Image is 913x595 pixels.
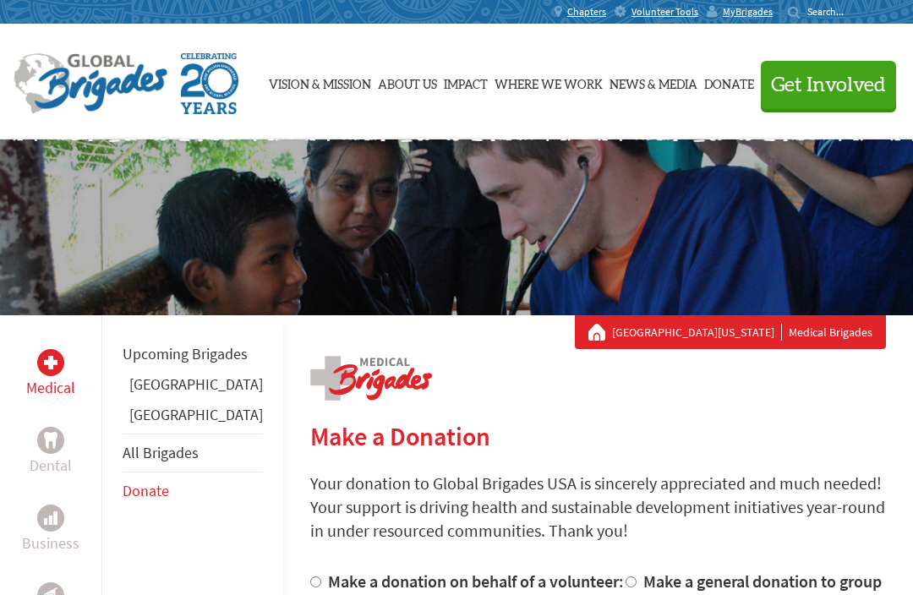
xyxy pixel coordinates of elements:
[123,403,263,434] li: Panama
[26,376,75,400] p: Medical
[495,40,603,124] a: Where We Work
[123,481,169,500] a: Donate
[310,421,886,451] h2: Make a Donation
[181,53,238,114] img: Global Brigades Celebrating 20 Years
[310,472,886,543] p: Your donation to Global Brigades USA is sincerely appreciated and much needed! Your support is dr...
[761,61,896,109] button: Get Involved
[123,434,263,472] li: All Brigades
[30,454,72,478] p: Dental
[37,427,64,454] div: Dental
[378,40,437,124] a: About Us
[44,511,57,525] img: Business
[14,53,167,114] img: Global Brigades Logo
[123,344,248,363] a: Upcoming Brigades
[328,570,624,592] label: Make a donation on behalf of a volunteer:
[444,40,488,124] a: Impact
[567,5,606,19] span: Chapters
[22,532,79,555] p: Business
[631,5,698,19] span: Volunteer Tools
[30,427,72,478] a: DentalDental
[123,336,263,373] li: Upcoming Brigades
[123,472,263,510] li: Donate
[269,40,371,124] a: Vision & Mission
[588,324,872,341] div: Medical Brigades
[723,5,773,19] span: MyBrigades
[610,40,697,124] a: News & Media
[44,432,57,448] img: Dental
[771,75,886,96] span: Get Involved
[123,443,199,462] a: All Brigades
[310,356,432,401] img: logo-medical.png
[704,40,754,124] a: Donate
[807,5,856,18] input: Search...
[129,405,263,424] a: [GEOGRAPHIC_DATA]
[129,374,263,394] a: [GEOGRAPHIC_DATA]
[123,373,263,403] li: Ghana
[37,505,64,532] div: Business
[612,324,782,341] a: [GEOGRAPHIC_DATA][US_STATE]
[26,349,75,400] a: MedicalMedical
[22,505,79,555] a: BusinessBusiness
[44,356,57,369] img: Medical
[37,349,64,376] div: Medical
